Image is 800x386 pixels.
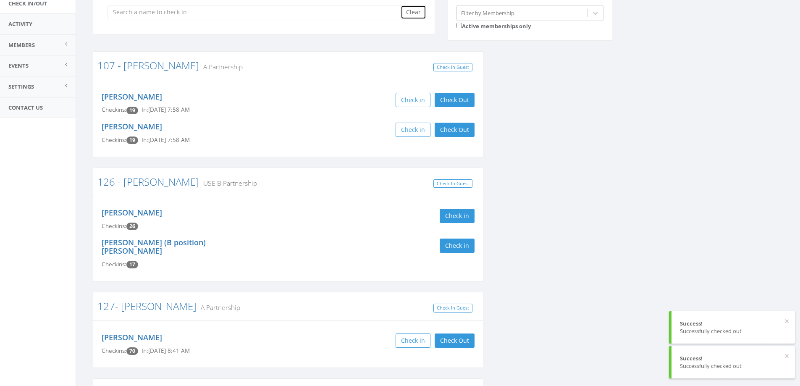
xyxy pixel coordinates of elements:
a: Check In Guest [433,304,472,312]
a: 127- [PERSON_NAME] [97,299,197,313]
span: Contact Us [8,104,43,111]
a: [PERSON_NAME] [102,121,162,131]
small: A Partnership [197,303,240,312]
a: 126 - [PERSON_NAME] [97,175,199,189]
button: × [784,317,789,326]
a: Check In Guest [433,63,472,72]
input: Search a name to check in [108,5,407,19]
a: [PERSON_NAME] [102,207,162,218]
span: Checkin count [126,137,138,144]
button: Check Out [435,93,475,107]
div: Success! [680,320,787,328]
div: Successfully checked out [680,327,787,335]
button: Check Out [435,333,475,348]
span: Checkin count [126,223,138,230]
small: A Partnership [199,62,243,71]
button: Check in [440,209,475,223]
small: USE B Partnership [199,179,257,188]
span: In: [DATE] 7:58 AM [142,136,190,144]
span: Members [8,41,35,49]
span: In: [DATE] 7:58 AM [142,106,190,113]
a: [PERSON_NAME] [102,92,162,102]
a: Check In Guest [433,179,472,188]
span: Checkins: [102,136,126,144]
a: [PERSON_NAME] (B position) [PERSON_NAME] [102,237,206,256]
button: Clear [401,5,426,19]
span: Events [8,62,29,69]
div: Success! [680,354,787,362]
label: Active memberships only [456,21,531,30]
div: Filter by Membership [461,9,514,17]
span: Settings [8,83,34,90]
input: Active memberships only [456,23,462,28]
a: 107 - [PERSON_NAME] [97,58,199,72]
span: In: [DATE] 8:41 AM [142,347,190,354]
span: Checkin count [126,347,138,355]
button: Check in [440,239,475,253]
span: Checkins: [102,106,126,113]
div: Successfully checked out [680,362,787,370]
span: Checkins: [102,347,126,354]
a: [PERSON_NAME] [102,332,162,342]
button: Check in [396,123,430,137]
button: Check in [396,333,430,348]
span: Checkin count [126,261,138,268]
span: Checkin count [126,107,138,114]
button: Check in [396,93,430,107]
button: × [784,352,789,360]
span: Checkins: [102,222,126,230]
span: Checkins: [102,260,126,268]
button: Check Out [435,123,475,137]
